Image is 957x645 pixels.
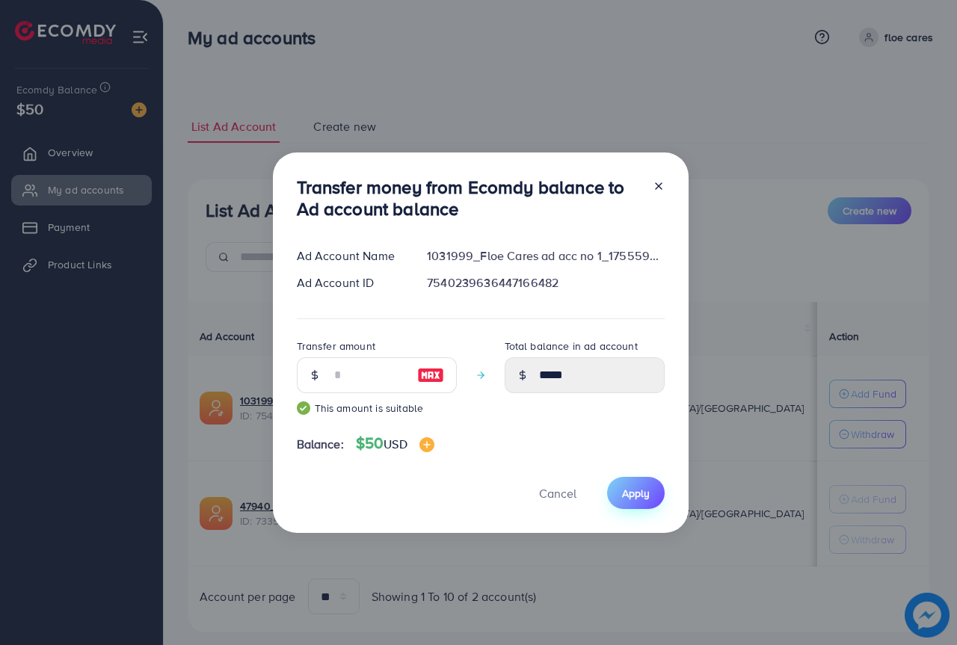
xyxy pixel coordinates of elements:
[539,485,576,502] span: Cancel
[297,339,375,354] label: Transfer amount
[520,477,595,509] button: Cancel
[285,247,416,265] div: Ad Account Name
[297,401,457,416] small: This amount is suitable
[356,434,434,453] h4: $50
[415,274,676,291] div: 7540239636447166482
[297,401,310,415] img: guide
[505,339,638,354] label: Total balance in ad account
[384,436,407,452] span: USD
[415,247,676,265] div: 1031999_Floe Cares ad acc no 1_1755598915786
[297,176,641,220] h3: Transfer money from Ecomdy balance to Ad account balance
[419,437,434,452] img: image
[285,274,416,291] div: Ad Account ID
[417,366,444,384] img: image
[607,477,665,509] button: Apply
[622,486,650,501] span: Apply
[297,436,344,453] span: Balance:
